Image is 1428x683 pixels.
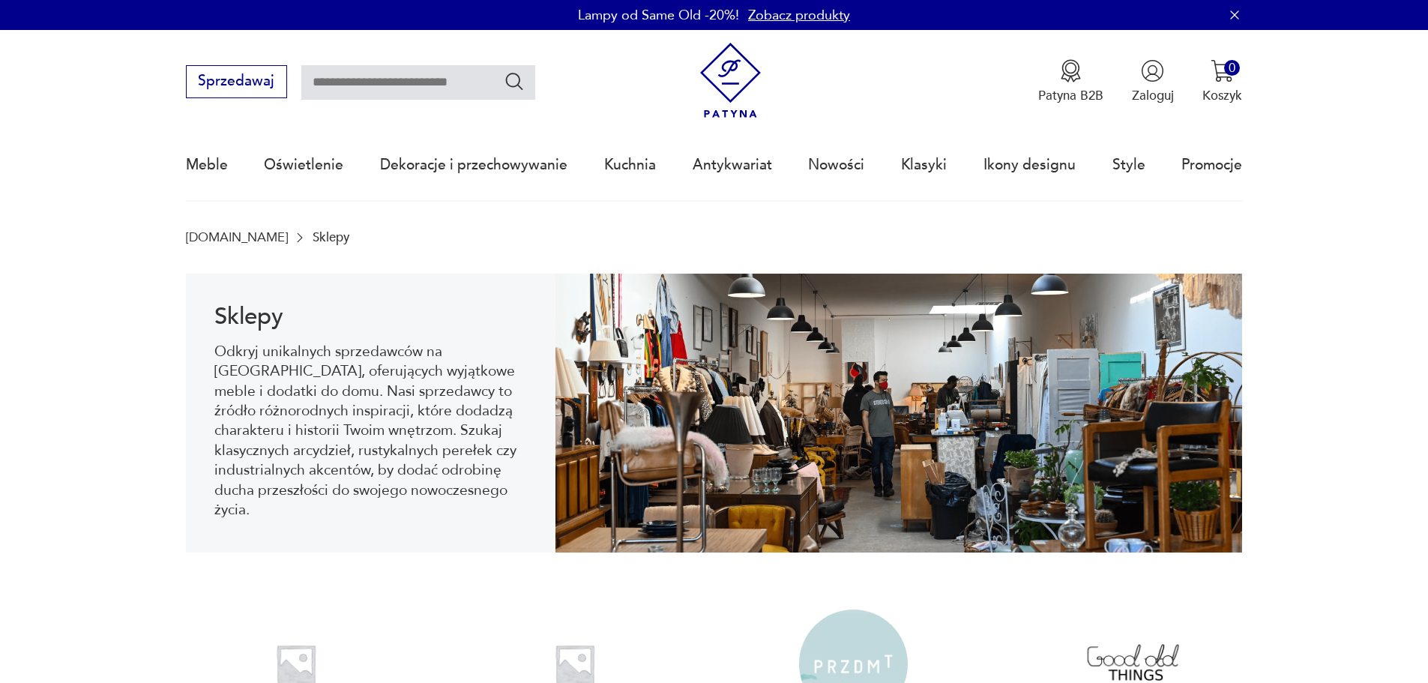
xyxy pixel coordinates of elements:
[693,43,768,118] img: Patyna - sklep z meblami i dekoracjami vintage
[983,130,1076,199] a: Ikony designu
[1112,130,1145,199] a: Style
[1224,60,1240,76] div: 0
[186,130,228,199] a: Meble
[214,342,527,520] p: Odkryj unikalnych sprzedawców na [GEOGRAPHIC_DATA], oferujących wyjątkowe meble i dodatki do domu...
[1132,87,1174,104] p: Zaloguj
[1038,87,1103,104] p: Patyna B2B
[1181,130,1242,199] a: Promocje
[748,6,850,25] a: Zobacz produkty
[186,230,288,244] a: [DOMAIN_NAME]
[313,230,349,244] p: Sklepy
[1038,59,1103,104] a: Ikona medaluPatyna B2B
[578,6,739,25] p: Lampy od Same Old -20%!
[1132,59,1174,104] button: Zaloguj
[1059,59,1082,82] img: Ikona medalu
[555,274,1242,553] img: Sklepy
[1202,87,1242,104] p: Koszyk
[1211,59,1234,82] img: Ikona koszyka
[504,70,525,92] button: Szukaj
[214,306,527,328] h1: Sklepy
[264,130,343,199] a: Oświetlenie
[186,65,287,98] button: Sprzedawaj
[604,130,656,199] a: Kuchnia
[808,130,864,199] a: Nowości
[693,130,772,199] a: Antykwariat
[901,130,947,199] a: Klasyki
[380,130,567,199] a: Dekoracje i przechowywanie
[1038,59,1103,104] button: Patyna B2B
[1202,59,1242,104] button: 0Koszyk
[186,76,287,88] a: Sprzedawaj
[1141,59,1164,82] img: Ikonka użytkownika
